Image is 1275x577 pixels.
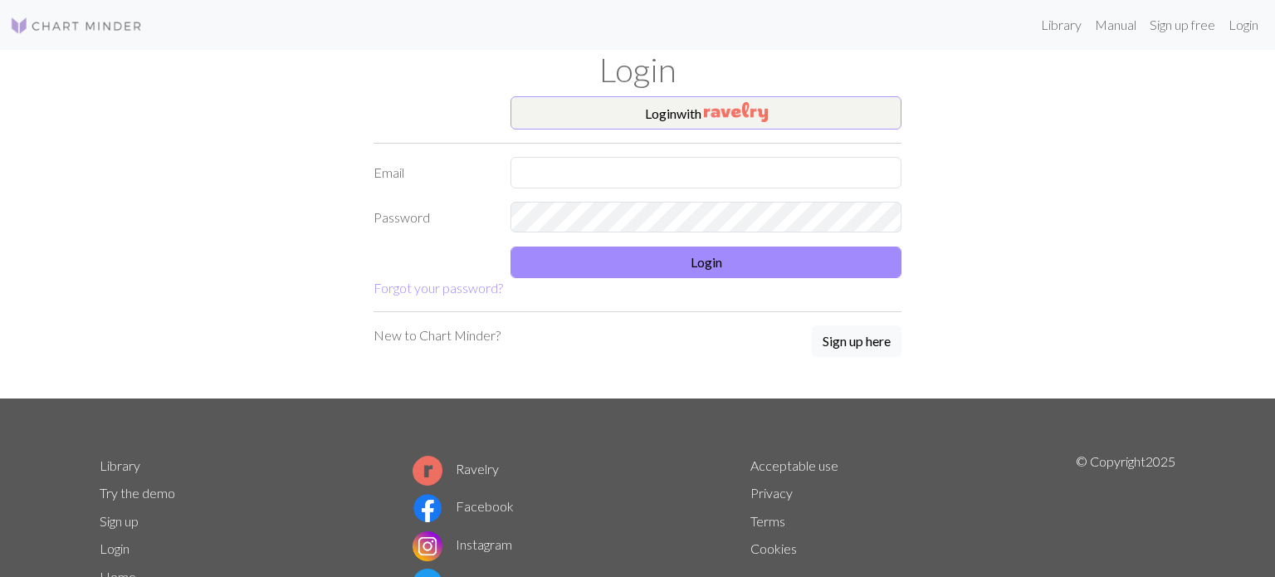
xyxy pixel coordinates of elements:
a: Login [100,540,129,556]
h1: Login [90,50,1185,90]
img: Instagram logo [413,531,442,561]
a: Acceptable use [750,457,838,473]
a: Manual [1088,8,1143,42]
label: Email [364,157,501,188]
a: Instagram [413,536,512,552]
button: Loginwith [510,96,901,130]
img: Ravelry [704,102,768,122]
a: Library [1034,8,1088,42]
img: Logo [10,16,143,36]
a: Sign up here [812,325,901,359]
a: Try the demo [100,485,175,501]
a: Privacy [750,485,793,501]
a: Sign up [100,513,139,529]
a: Terms [750,513,785,529]
a: Ravelry [413,461,499,477]
a: Library [100,457,140,473]
p: New to Chart Minder? [374,325,501,345]
label: Password [364,202,501,233]
img: Facebook logo [413,493,442,523]
a: Sign up free [1143,8,1222,42]
img: Ravelry logo [413,456,442,486]
button: Sign up here [812,325,901,357]
a: Forgot your password? [374,280,503,296]
a: Facebook [413,498,514,514]
a: Cookies [750,540,797,556]
a: Login [1222,8,1265,42]
button: Login [510,247,901,278]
